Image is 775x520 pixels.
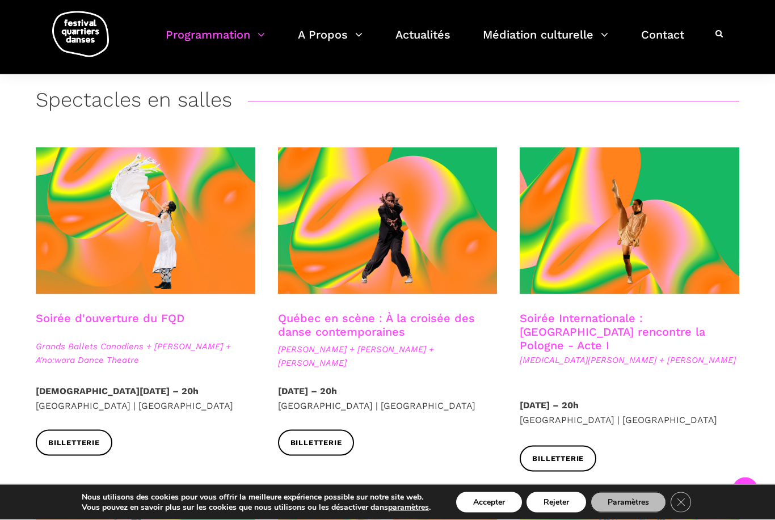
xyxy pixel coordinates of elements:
[520,446,596,471] a: Billetterie
[36,430,112,455] a: Billetterie
[520,353,739,367] span: [MEDICAL_DATA][PERSON_NAME] + [PERSON_NAME]
[395,25,450,58] a: Actualités
[36,384,255,413] p: [GEOGRAPHIC_DATA] | [GEOGRAPHIC_DATA]
[82,502,431,513] p: Vous pouvez en savoir plus sur les cookies que nous utilisons ou les désactiver dans .
[520,311,705,352] a: Soirée Internationale : [GEOGRAPHIC_DATA] rencontre la Pologne - Acte I
[298,25,363,58] a: A Propos
[278,311,475,339] a: Québec en scène : À la croisée des danse contemporaines
[278,343,498,370] span: [PERSON_NAME] + [PERSON_NAME] + [PERSON_NAME]
[456,492,522,513] button: Accepter
[520,398,739,427] p: [GEOGRAPHIC_DATA] | [GEOGRAPHIC_DATA]
[641,25,684,58] a: Contact
[290,437,342,449] span: Billetterie
[388,502,429,513] button: paramètres
[278,430,355,455] a: Billetterie
[527,492,586,513] button: Rejeter
[483,25,608,58] a: Médiation culturelle
[52,11,109,57] img: logo-fqd-med
[532,453,584,465] span: Billetterie
[36,386,199,396] strong: [DEMOGRAPHIC_DATA][DATE] – 20h
[278,384,498,413] p: [GEOGRAPHIC_DATA] | [GEOGRAPHIC_DATA]
[591,492,666,513] button: Paramètres
[36,340,255,367] span: Grands Ballets Canadiens + [PERSON_NAME] + A'no:wara Dance Theatre
[520,400,579,411] strong: [DATE] – 20h
[278,386,337,396] strong: [DATE] – 20h
[671,492,691,513] button: Close GDPR Cookie Banner
[36,88,232,116] h3: Spectacles en salles
[48,437,100,449] span: Billetterie
[82,492,431,502] p: Nous utilisons des cookies pour vous offrir la meilleure expérience possible sur notre site web.
[36,311,184,325] a: Soirée d'ouverture du FQD
[166,25,265,58] a: Programmation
